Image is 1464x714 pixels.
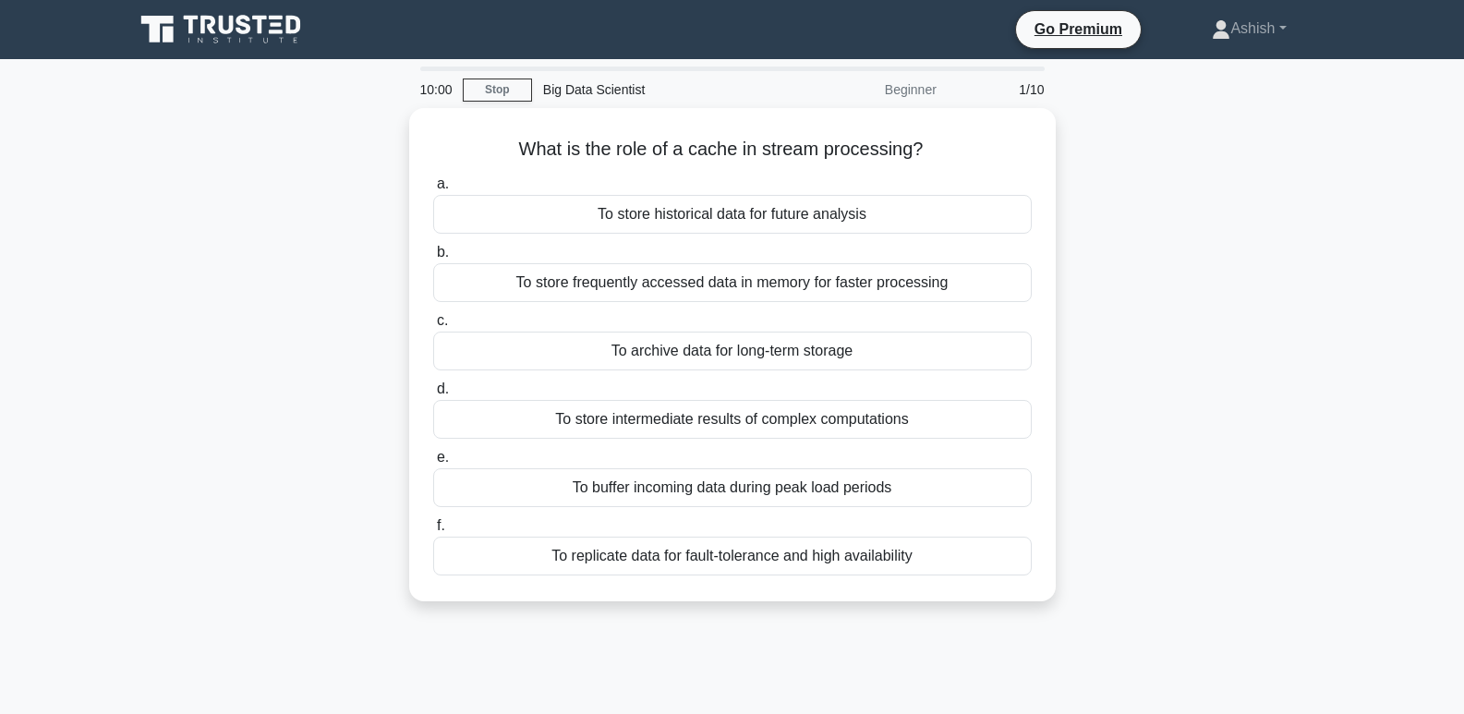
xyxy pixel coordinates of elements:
[433,332,1032,370] div: To archive data for long-term storage
[409,71,463,108] div: 10:00
[437,244,449,260] span: b.
[433,263,1032,302] div: To store frequently accessed data in memory for faster processing
[437,381,449,396] span: d.
[437,175,449,191] span: a.
[1023,18,1133,41] a: Go Premium
[433,468,1032,507] div: To buffer incoming data during peak load periods
[433,537,1032,575] div: To replicate data for fault-tolerance and high availability
[437,449,449,465] span: e.
[948,71,1056,108] div: 1/10
[433,400,1032,439] div: To store intermediate results of complex computations
[431,138,1034,162] h5: What is the role of a cache in stream processing?
[463,79,532,102] a: Stop
[1168,10,1330,47] a: Ashish
[437,517,445,533] span: f.
[786,71,948,108] div: Beginner
[437,312,448,328] span: c.
[433,195,1032,234] div: To store historical data for future analysis
[532,71,786,108] div: Big Data Scientist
